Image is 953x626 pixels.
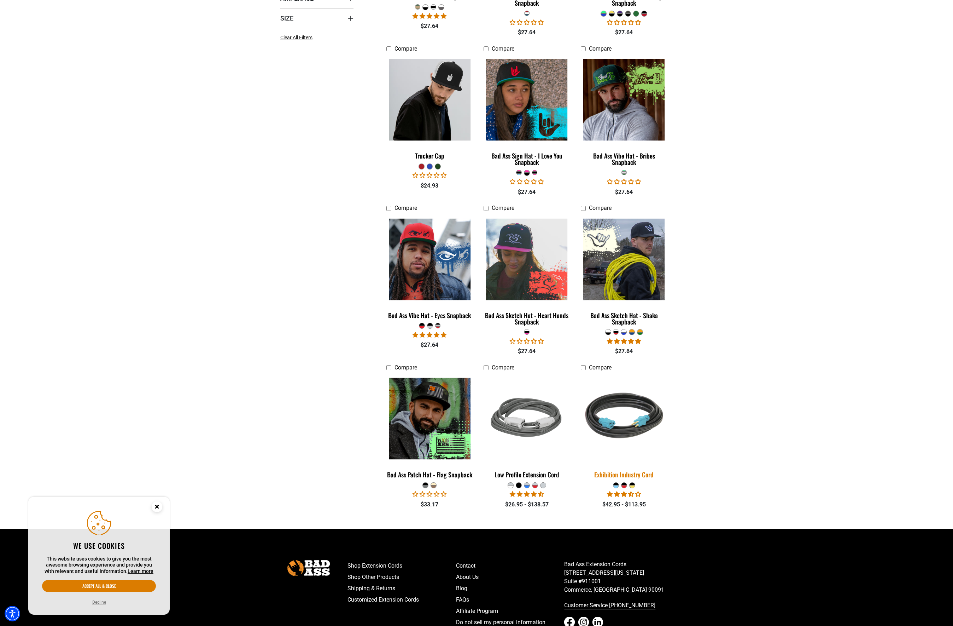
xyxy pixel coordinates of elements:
[280,34,315,41] a: Clear All Filters
[607,491,641,498] span: 3.67 stars
[5,606,20,621] div: Accessibility Menu
[484,312,570,325] div: Bad Ass Sketch Hat - Heart Hands Snapback
[28,497,170,615] aside: Cookie Consent
[413,332,446,338] span: 5.00 stars
[484,500,570,509] div: $26.95 - $138.57
[482,378,571,459] img: grey & white
[510,178,544,185] span: 0.00 stars
[347,560,456,572] a: Shop Extension Cords
[280,14,293,22] span: Size
[510,19,544,26] span: 0.00 stars
[347,594,456,605] a: Customized Extension Cords
[386,374,473,482] a: multicam black Bad Ass Patch Hat - Flag Snapback
[484,56,570,170] a: black / teal Bad Ass Sign Hat - I Love You Snapback
[484,28,570,37] div: $27.64
[510,338,544,345] span: 0.00 stars
[484,153,570,165] div: Bad Ass Sign Hat - I Love You Snapback
[456,560,565,572] a: Contact
[581,312,667,325] div: Bad Ass Sketch Hat - Shaka Snapback
[484,215,570,329] a: blackpink Bad Ass Sketch Hat - Heart Hands Snapback
[42,580,156,592] button: Accept all & close
[347,572,456,583] a: Shop Other Products
[386,312,473,318] div: Bad Ass Vibe Hat - Eyes Snapback
[386,471,473,478] div: Bad Ass Patch Hat - Flag Snapback
[347,583,456,594] a: Shipping & Returns
[280,8,353,28] summary: Size
[581,188,667,196] div: $27.64
[385,378,474,459] img: multicam black
[589,364,612,371] span: Compare
[413,172,446,179] span: 0.00 stars
[579,59,668,140] img: Spruce
[42,541,156,550] h2: We use cookies
[607,19,641,26] span: 0.00 stars
[607,338,641,345] span: 5.00 stars
[394,45,417,52] span: Compare
[413,13,446,19] span: 5.00 stars
[386,215,473,323] a: Red Bad Ass Vibe Hat - Eyes Snapback
[386,500,473,509] div: $33.17
[581,56,667,170] a: Spruce Bad Ass Vibe Hat - Bribes Snapback
[386,22,473,30] div: $27.64
[484,188,570,196] div: $27.64
[581,28,667,37] div: $27.64
[581,153,667,165] div: Bad Ass Vibe Hat - Bribes Snapback
[128,568,153,574] a: This website uses cookies to give you the most awesome browsing experience and provide you with r...
[42,556,156,575] p: This website uses cookies to give you the most awesome browsing experience and provide you with r...
[579,219,668,300] img: black
[287,560,330,576] img: Bad Ass Extension Cords
[589,45,612,52] span: Compare
[456,605,565,617] a: Affiliate Program
[482,219,571,300] img: blackpink
[385,59,474,140] img: red
[492,45,514,52] span: Compare
[581,471,667,478] div: Exhibition Industry Cord
[456,572,565,583] a: About Us
[484,471,570,478] div: Low Profile Extension Cord
[574,373,673,464] img: black teal
[386,56,473,163] a: red Trucker Cap
[607,178,641,185] span: 0.00 stars
[484,347,570,356] div: $27.64
[456,594,565,605] a: FAQs
[581,347,667,356] div: $27.64
[510,491,544,498] span: 4.50 stars
[386,153,473,159] div: Trucker Cap
[385,219,474,300] img: Red
[492,364,514,371] span: Compare
[413,491,446,498] span: 0.00 stars
[581,374,667,482] a: black teal Exhibition Industry Cord
[386,182,473,190] div: $24.93
[564,600,673,611] a: call 833-674-1699
[564,560,673,594] p: Bad Ass Extension Cords [STREET_ADDRESS][US_STATE] Suite #911001 Commerce, [GEOGRAPHIC_DATA] 90091
[581,500,667,509] div: $42.95 - $113.95
[482,59,571,140] img: black / teal
[589,205,612,211] span: Compare
[394,205,417,211] span: Compare
[280,35,312,40] span: Clear All Filters
[144,497,170,519] button: Close this option
[581,215,667,329] a: black Bad Ass Sketch Hat - Shaka Snapback
[456,583,565,594] a: Blog
[484,374,570,482] a: grey & white Low Profile Extension Cord
[386,341,473,349] div: $27.64
[492,205,514,211] span: Compare
[90,599,108,606] button: Decline
[394,364,417,371] span: Compare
